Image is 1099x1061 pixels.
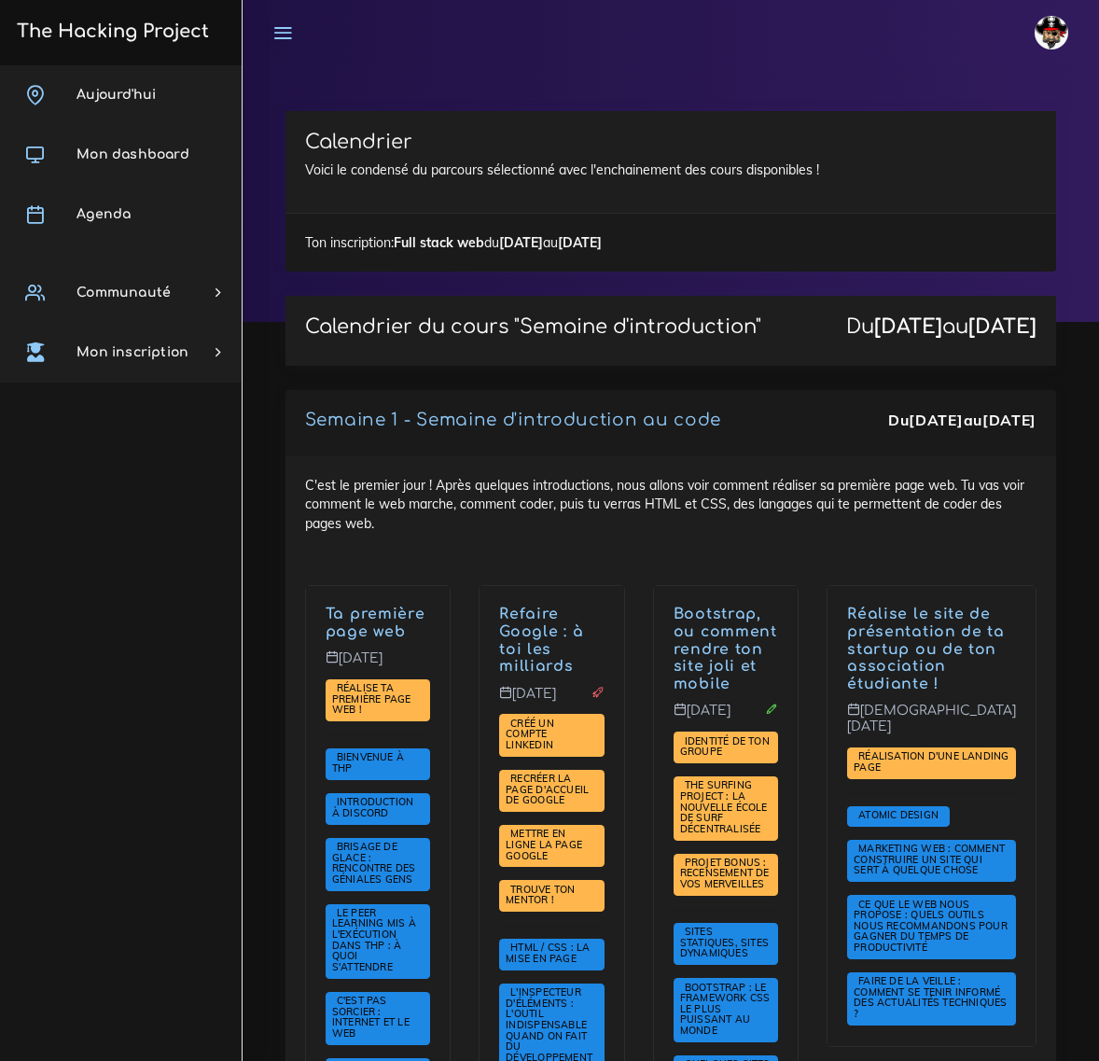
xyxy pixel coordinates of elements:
[680,925,769,959] span: Sites statiques, sites dynamiques
[332,682,411,717] a: Réalise ta première page web !
[326,650,430,680] p: [DATE]
[558,234,602,251] strong: [DATE]
[680,734,770,759] a: Identité de ton groupe
[332,796,414,820] a: Introduction à Discord
[968,315,1036,338] strong: [DATE]
[499,686,604,716] p: [DATE]
[847,606,1005,692] a: Réalise le site de présentation de ta startup ou de ton association étudiante !
[332,994,410,1040] span: C'est pas sorcier : internet et le web
[982,411,1036,429] strong: [DATE]
[326,606,425,640] a: Ta première page web
[11,21,209,42] h3: The Hacking Project
[674,606,777,692] a: Bootstrap, ou comment rendre ton site joli et mobile
[77,207,131,221] span: Agenda
[847,840,1016,882] span: Marketing web : comment construire un site qui sert à quelque chose
[674,978,778,1042] span: Tu vas voir comment faire marcher Bootstrap, le framework CSS le plus populaire au monde qui te p...
[854,842,1005,876] span: Marketing web : comment construire un site qui sert à quelque chose
[305,315,761,339] p: Calendrier du cours "Semaine d'introduction"
[854,809,943,822] a: Atomic Design
[680,981,771,1037] a: Bootstrap : le framework CSS le plus puissant au monde
[854,749,1009,774] span: Réalisation d'une landing page
[846,315,1036,339] div: Du au
[847,747,1016,779] span: Le projet de toute une semaine ! Tu vas réaliser la page de présentation d'une organisation de to...
[394,234,484,251] strong: Full stack web
[506,773,589,807] a: Recréer la page d'accueil de Google
[499,714,604,756] span: Dans ce projet, tu vas mettre en place un compte LinkedIn et le préparer pour ta future vie.
[1035,16,1068,49] img: avatar
[499,880,604,912] span: Nous allons te demander de trouver la personne qui va t'aider à faire la formation dans les meill...
[499,770,604,812] span: L'intitulé du projet est simple, mais le projet sera plus dur qu'il n'y parait.
[506,942,590,966] a: HTML / CSS : la mise en page
[332,995,410,1040] a: C'est pas sorcier : internet et le web
[332,840,418,886] span: Brisage de glace : rencontre des géniales gens
[77,345,188,359] span: Mon inscription
[765,703,778,716] i: Corrections cette journée là
[591,686,605,699] i: Projet à rendre ce jour-là
[77,147,189,161] span: Mon dashboard
[499,939,604,970] span: Maintenant que tu sais faire des pages basiques, nous allons te montrer comment faire de la mise ...
[680,779,768,835] a: The Surfing Project : la nouvelle école de surf décentralisée
[847,972,1016,1026] span: Maintenant que tu sais coder, nous allons te montrer quelques site sympathiques pour se tenir au ...
[854,974,1007,1020] span: Faire de la veille : comment se tenir informé des actualités techniques ?
[1026,6,1082,60] a: avatar
[332,681,411,716] span: Réalise ta première page web !
[888,410,1036,431] div: Du au
[285,213,1056,272] div: Ton inscription: du au
[332,907,416,974] a: Le Peer learning mis à l'exécution dans THP : à quoi s'attendre
[326,838,430,891] span: THP est avant tout un aventure humaine avec des rencontres. Avant de commencer nous allons te dem...
[326,679,430,721] span: Dans ce projet, nous te demanderons de coder ta première page web. Ce sera l'occasion d'appliquer...
[854,898,1008,954] a: Ce que le web nous propose : quels outils nous recommandons pour gagner du temps de productivité
[506,827,582,861] span: Mettre en ligne la page Google
[854,808,943,821] span: Atomic Design
[326,748,430,780] span: Salut à toi et bienvenue à The Hacking Project. Que tu sois avec nous pour 3 semaines, 12 semaine...
[305,161,1036,179] p: Voici le condensé du parcours sélectionné avec l'enchainement des cours disponibles !
[674,854,778,896] span: Ce projet vise à souder la communauté en faisant profiter au plus grand nombre de vos projets.
[674,776,778,841] span: Tu vas devoir refaire la page d'accueil de The Surfing Project, une école de code décentralisée. ...
[506,941,590,965] span: HTML / CSS : la mise en page
[680,778,768,834] span: The Surfing Project : la nouvelle école de surf décentralisée
[506,717,558,751] span: Créé un compte LinkedIn
[680,856,770,890] span: PROJET BONUS : recensement de vos merveilles
[674,703,778,733] p: [DATE]
[506,772,589,806] span: Recréer la page d'accueil de Google
[874,315,942,338] strong: [DATE]
[680,926,769,960] a: Sites statiques, sites dynamiques
[847,703,1016,748] p: [DEMOGRAPHIC_DATA][DATE]
[77,88,156,102] span: Aujourd'hui
[326,904,430,979] span: Nous verrons comment survivre avec notre pédagogie révolutionnaire
[305,131,1036,154] h3: Calendrier
[326,992,430,1045] span: Nous allons voir ensemble comment internet marche, et comment fonctionne une page web quand tu cl...
[506,883,575,907] span: Trouve ton mentor !
[332,750,404,775] span: Bienvenue à THP
[506,884,575,908] a: Trouve ton mentor !
[326,793,430,825] span: Pour cette session, nous allons utiliser Discord, un puissant outil de gestion de communauté. Nou...
[847,895,1016,959] span: La première fois que j'ai découvert Zapier, ma vie a changé. Dans cette ressource, nous allons te...
[674,923,778,965] span: Nous allons voir la différence entre ces deux types de sites
[332,906,416,973] span: Le Peer learning mis à l'exécution dans THP : à quoi s'attendre
[499,606,604,676] p: C'est l'heure de ton premier véritable projet ! Tu vas recréer la très célèbre page d'accueil de ...
[77,286,171,300] span: Communauté
[499,825,604,867] span: Utilise tout ce que tu as vu jusqu'à présent pour faire profiter à la terre entière de ton super ...
[506,718,558,752] a: Créé un compte LinkedIn
[506,828,582,862] a: Mettre en ligne la page Google
[305,411,721,429] a: Semaine 1 - Semaine d'introduction au code
[847,806,950,827] span: Tu vas voir comment penser composants quand tu fais des pages web.
[326,606,430,641] p: C'est le premier jour ! Après quelques introductions, nous allons voir comment réaliser sa premiè...
[332,751,404,775] a: Bienvenue à THP
[674,606,778,693] p: Après avoir vu comment faire ses première pages, nous allons te montrer Bootstrap, un puissant fr...
[854,843,1005,877] a: Marketing web : comment construire un site qui sert à quelque chose
[680,857,770,891] a: PROJET BONUS : recensement de vos merveilles
[854,750,1009,775] a: Réalisation d'une landing page
[332,841,418,886] a: Brisage de glace : rencontre des géniales gens
[909,411,963,429] strong: [DATE]
[499,606,583,675] a: Refaire Google : à toi les milliards
[332,795,414,819] span: Introduction à Discord
[674,732,778,763] span: Nous allons te demander d'imaginer l'univers autour de ton groupe de travail.
[854,975,1007,1021] a: Faire de la veille : comment se tenir informé des actualités techniques ?
[499,234,543,251] strong: [DATE]
[847,606,1016,693] p: Et voilà ! Nous te donnerons les astuces marketing pour bien savoir vendre un concept ou une idée...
